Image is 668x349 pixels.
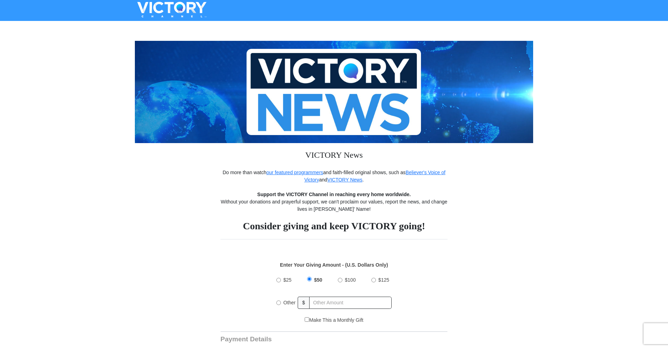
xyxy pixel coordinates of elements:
span: $ [298,297,310,309]
input: Make This a Monthly Gift [305,317,309,322]
strong: Enter Your Giving Amount - (U.S. Dollars Only) [280,262,388,268]
span: $100 [345,277,356,283]
span: $125 [378,277,389,283]
a: our featured programmers [266,170,323,175]
span: Other [283,300,296,305]
strong: Support the VICTORY Channel in reaching every home worldwide. [257,192,411,197]
a: VICTORY News [327,177,362,183]
strong: Consider giving and keep VICTORY going! [243,221,425,231]
span: $50 [314,277,322,283]
div: Do more than watch and faith-filled original shows, such as and . Without your donations and pray... [220,169,448,232]
a: Believer's Voice of Victory [304,170,445,183]
h3: Payment Details [220,335,399,343]
span: $25 [283,277,291,283]
label: Make This a Monthly Gift [305,317,363,324]
img: VICTORYTHON - VICTORY Channel [128,2,216,17]
input: Other Amount [309,297,392,309]
h3: VICTORY News [220,143,448,169]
